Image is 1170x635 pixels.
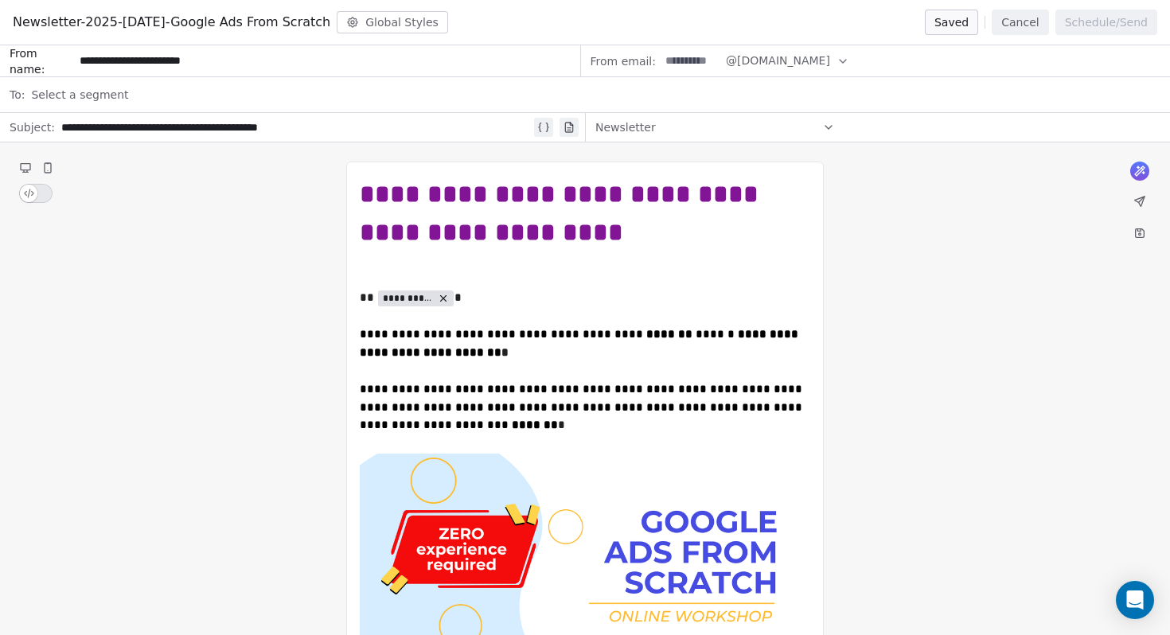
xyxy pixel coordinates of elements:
[925,10,978,35] button: Saved
[337,11,448,33] button: Global Styles
[31,87,128,103] span: Select a segment
[595,119,656,135] span: Newsletter
[10,119,55,140] span: Subject:
[13,13,330,32] span: Newsletter-2025-[DATE]-Google Ads From Scratch
[992,10,1048,35] button: Cancel
[591,53,656,69] span: From email:
[1055,10,1157,35] button: Schedule/Send
[10,45,73,77] span: From name:
[10,87,25,103] span: To:
[726,53,830,69] span: @[DOMAIN_NAME]
[1116,581,1154,619] div: Open Intercom Messenger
